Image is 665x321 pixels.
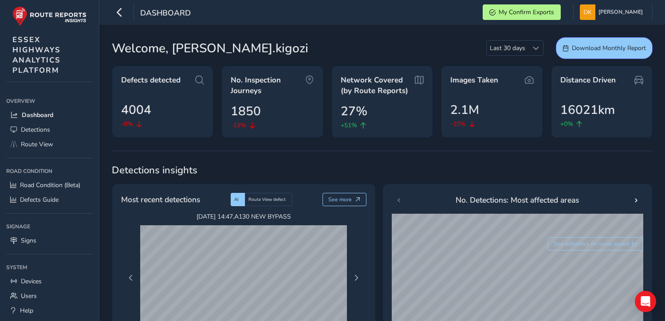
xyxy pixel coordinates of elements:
[21,277,42,286] span: Devices
[341,75,415,96] span: Network Covered (by Route Reports)
[21,236,36,245] span: Signs
[598,4,643,20] span: [PERSON_NAME]
[499,8,554,16] span: My Confirm Exports
[6,137,93,152] a: Route View
[121,75,181,86] span: Defects detected
[12,6,87,26] img: rr logo
[112,39,308,58] span: Welcome, [PERSON_NAME].kigozi
[21,140,53,149] span: Route View
[6,108,93,122] a: Dashboard
[554,240,629,247] span: See difference for same period
[234,196,239,203] span: AI
[121,101,151,119] span: 4004
[548,237,644,251] button: See difference for same period
[350,272,362,284] button: Next Page
[112,164,653,177] span: Detections insights
[456,194,579,206] span: No. Detections: Most affected areas
[6,220,93,233] div: Signage
[580,4,646,20] button: [PERSON_NAME]
[20,181,80,189] span: Road Condition (Beta)
[6,94,93,108] div: Overview
[6,303,93,318] a: Help
[450,75,498,86] span: Images Taken
[450,101,479,119] span: 2.1M
[231,102,261,121] span: 1850
[140,8,191,20] span: Dashboard
[450,119,466,129] span: -10%
[323,193,366,206] button: See more
[580,4,595,20] img: diamond-layout
[6,274,93,289] a: Devices
[6,164,93,178] div: Road Condition
[556,37,653,59] button: Download Monthly Report
[635,291,656,312] div: Open Intercom Messenger
[6,289,93,303] a: Users
[125,272,137,284] button: Previous Page
[121,194,200,205] span: Most recent detections
[328,196,352,203] span: See more
[140,212,347,221] span: [DATE] 14:47 , A130 NEW BYPASS
[560,101,615,119] span: 16021km
[6,122,93,137] a: Detections
[248,196,286,203] span: Route View defect
[6,192,93,207] a: Defects Guide
[6,178,93,192] a: Road Condition (Beta)
[341,121,357,130] span: +51%
[231,75,305,96] span: No. Inspection Journeys
[231,121,246,130] span: -19%
[560,119,573,129] span: +0%
[245,193,292,206] div: Route View defect
[560,75,616,86] span: Distance Driven
[21,292,37,300] span: Users
[121,119,133,129] span: -8%
[341,102,367,121] span: 27%
[572,44,646,52] span: Download Monthly Report
[231,193,245,206] div: AI
[20,196,59,204] span: Defects Guide
[6,233,93,248] a: Signs
[21,125,50,134] span: Detections
[22,111,53,119] span: Dashboard
[483,4,561,20] button: My Confirm Exports
[487,41,528,55] span: Last 30 days
[20,306,33,315] span: Help
[6,261,93,274] div: System
[12,35,61,75] span: ESSEX HIGHWAYS ANALYTICS PLATFORM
